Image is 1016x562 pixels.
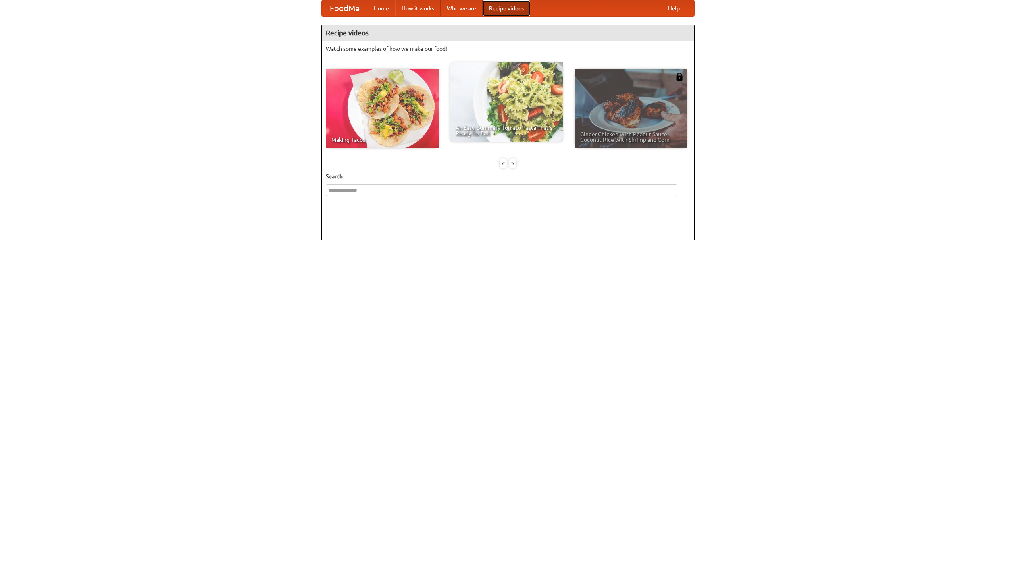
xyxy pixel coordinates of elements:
span: An Easy, Summery Tomato Pasta That's Ready for Fall [456,125,557,136]
img: 483408.png [675,73,683,81]
span: Making Tacos [331,137,433,143]
div: » [509,158,516,168]
a: Help [662,0,686,16]
h5: Search [326,172,690,180]
h4: Recipe videos [322,25,694,41]
a: An Easy, Summery Tomato Pasta That's Ready for Fall [450,62,563,142]
a: FoodMe [322,0,368,16]
div: « [500,158,507,168]
a: How it works [395,0,441,16]
a: Who we are [441,0,483,16]
p: Watch some examples of how we make our food! [326,45,690,53]
a: Recipe videos [483,0,530,16]
a: Home [368,0,395,16]
a: Making Tacos [326,69,439,148]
